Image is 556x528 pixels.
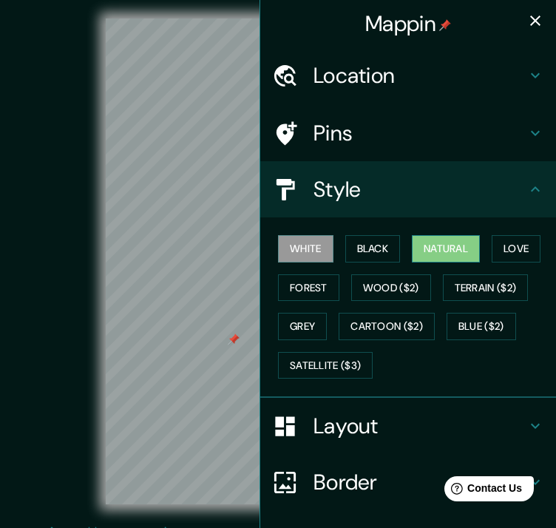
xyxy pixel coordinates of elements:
img: pin-icon.png [439,19,451,31]
h4: Border [313,469,526,495]
button: White [278,235,333,263]
div: Layout [260,398,556,454]
canvas: Map [106,18,450,504]
div: Pins [260,105,556,161]
button: Grey [278,313,327,340]
div: Border [260,454,556,510]
button: Satellite ($3) [278,352,373,379]
button: Black [345,235,401,263]
h4: Layout [313,413,526,439]
button: Love [492,235,540,263]
button: Forest [278,274,339,302]
h4: Style [313,176,526,203]
h4: Mappin [365,10,451,37]
button: Terrain ($2) [443,274,529,302]
div: Location [260,47,556,104]
button: Cartoon ($2) [339,313,435,340]
button: Wood ($2) [351,274,431,302]
button: Natural [412,235,480,263]
div: Style [260,161,556,217]
h4: Pins [313,120,526,146]
button: Blue ($2) [447,313,516,340]
iframe: Help widget launcher [424,470,540,512]
h4: Location [313,62,526,89]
